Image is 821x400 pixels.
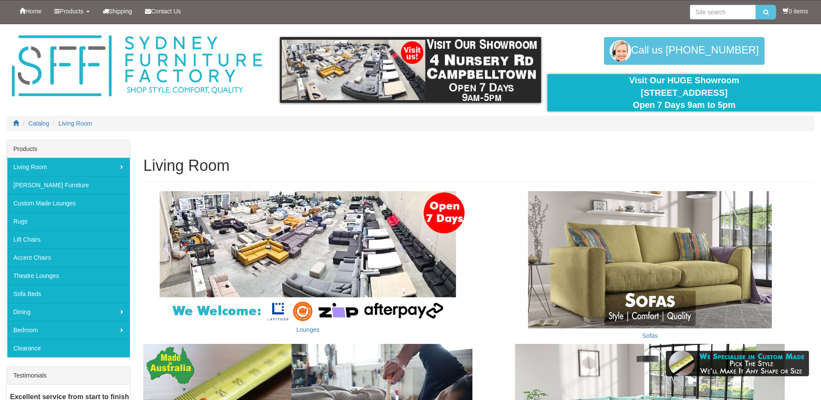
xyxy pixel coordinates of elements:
a: Home [13,0,48,22]
a: [PERSON_NAME] Furniture [7,176,130,194]
img: Lounges [143,191,472,322]
a: Lift Chairs [7,230,130,249]
span: Products [60,8,83,15]
li: 0 items [783,7,808,16]
div: Products [7,140,130,158]
div: Testimonials [7,367,130,384]
a: Bedroom [7,321,130,339]
a: Theatre Lounges [7,267,130,285]
a: Living Room [59,120,92,127]
a: Lounges [296,326,320,333]
input: Site search [690,5,756,19]
span: Shipping [109,8,132,15]
img: Sydney Furniture Factory [7,33,266,100]
a: Custom Made Lounges [7,194,130,212]
a: Accent Chairs [7,249,130,267]
a: Sofas [642,332,658,339]
a: Sofa Beds [7,285,130,303]
a: Rugs [7,212,130,230]
a: Catalog [28,120,49,127]
span: Home [25,8,41,15]
h1: Living Room [143,157,815,174]
div: Visit Our HUGE Showroom [STREET_ADDRESS] Open 7 Days 9am to 5pm [554,74,815,111]
a: Dining [7,303,130,321]
img: Sofas [485,191,815,328]
a: Clearance [7,339,130,357]
a: Shipping [96,0,139,22]
a: Living Room [7,158,130,176]
span: Contact Us [151,8,181,15]
img: showroom.gif [280,37,541,103]
a: Contact Us [138,0,187,22]
a: Products [48,0,96,22]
